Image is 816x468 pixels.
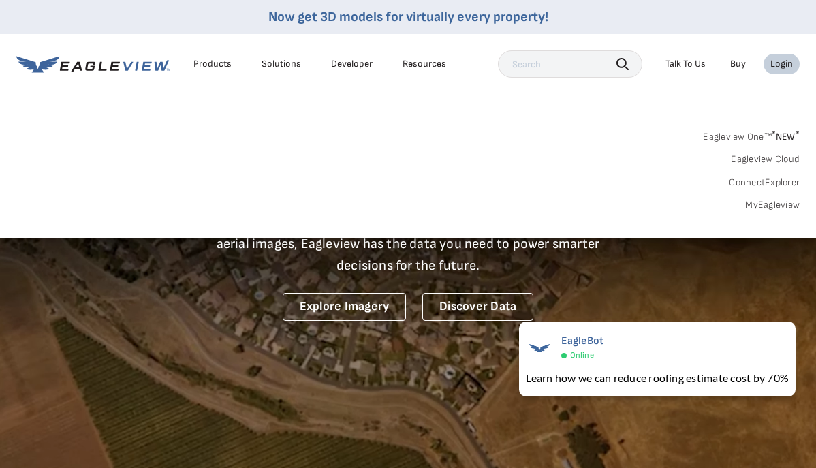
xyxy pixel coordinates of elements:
[193,58,232,70] div: Products
[561,334,604,347] span: EagleBot
[729,176,800,189] a: ConnectExplorer
[526,370,789,386] div: Learn how we can reduce roofing estimate cost by 70%
[498,50,642,78] input: Search
[703,127,800,142] a: Eagleview One™*NEW*
[526,334,553,362] img: EagleBot
[772,131,800,142] span: NEW
[422,293,533,321] a: Discover Data
[665,58,706,70] div: Talk To Us
[200,211,616,277] p: A new era starts here. Built on more than 3.5 billion high-resolution aerial images, Eagleview ha...
[770,58,793,70] div: Login
[730,58,746,70] a: Buy
[331,58,373,70] a: Developer
[731,153,800,166] a: Eagleview Cloud
[403,58,446,70] div: Resources
[283,293,407,321] a: Explore Imagery
[268,9,548,25] a: Now get 3D models for virtually every property!
[745,199,800,211] a: MyEagleview
[570,350,594,360] span: Online
[262,58,301,70] div: Solutions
